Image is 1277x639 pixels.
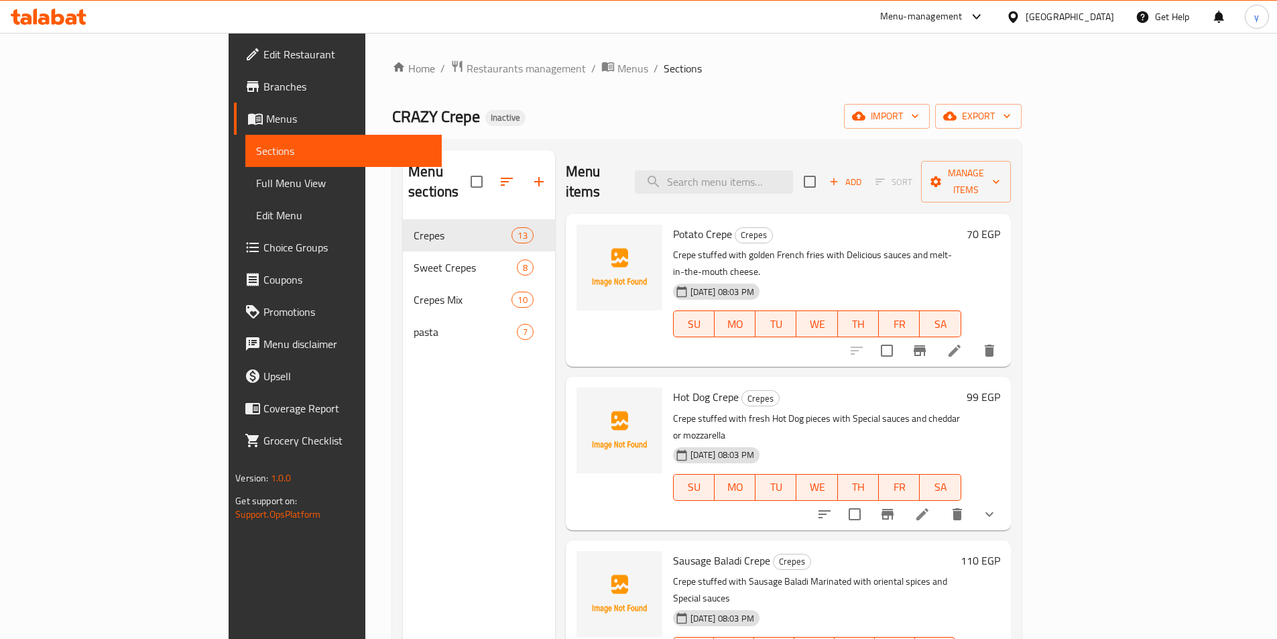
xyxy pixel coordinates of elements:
[715,310,755,337] button: MO
[838,310,879,337] button: TH
[566,162,619,202] h2: Menu items
[920,474,961,501] button: SA
[635,170,793,194] input: search
[263,336,431,352] span: Menu disclaimer
[755,310,796,337] button: TU
[414,324,516,340] div: pasta
[761,314,791,334] span: TU
[403,284,555,316] div: Crepes Mix10
[742,391,779,406] span: Crepes
[256,175,431,191] span: Full Menu View
[925,477,955,497] span: SA
[518,262,533,274] span: 8
[512,229,532,242] span: 13
[673,410,961,444] p: Crepe stuffed with fresh Hot Dog pieces with Special sauces and cheddar or mozzarella
[941,498,973,530] button: delete
[871,498,904,530] button: Branch-specific-item
[234,264,442,296] a: Coupons
[234,296,442,328] a: Promotions
[679,477,709,497] span: SU
[925,314,955,334] span: SA
[879,310,920,337] button: FR
[879,474,920,501] button: FR
[867,172,921,192] span: Select section first
[234,103,442,135] a: Menus
[271,469,292,487] span: 1.0.0
[256,207,431,223] span: Edit Menu
[234,424,442,457] a: Grocery Checklist
[715,474,755,501] button: MO
[245,199,442,231] a: Edit Menu
[234,70,442,103] a: Branches
[932,165,1000,198] span: Manage items
[973,335,1006,367] button: delete
[511,227,533,243] div: items
[673,224,732,244] span: Potato Crepe
[673,474,715,501] button: SU
[855,108,919,125] span: import
[967,225,1000,243] h6: 70 EGP
[685,612,759,625] span: [DATE] 08:03 PM
[245,167,442,199] a: Full Menu View
[673,550,770,571] span: Sausage Baladi Crepe
[774,554,810,569] span: Crepes
[392,60,1022,77] nav: breadcrumb
[802,477,832,497] span: WE
[512,294,532,306] span: 10
[576,225,662,310] img: Potato Crepe
[263,239,431,255] span: Choice Groups
[961,551,1000,570] h6: 110 EGP
[235,506,320,523] a: Support.OpsPlatform
[263,272,431,288] span: Coupons
[844,104,930,129] button: import
[921,161,1011,202] button: Manage items
[263,400,431,416] span: Coverage Report
[796,310,837,337] button: WE
[234,392,442,424] a: Coverage Report
[414,227,511,243] span: Crepes
[235,492,297,510] span: Get support on:
[735,227,773,243] div: Crepes
[263,432,431,449] span: Grocery Checklist
[824,172,867,192] span: Add item
[403,251,555,284] div: Sweet Crepes8
[679,314,709,334] span: SU
[741,390,780,406] div: Crepes
[873,337,901,365] span: Select to update
[841,500,869,528] span: Select to update
[414,292,511,308] span: Crepes Mix
[664,60,702,76] span: Sections
[884,314,914,334] span: FR
[808,498,841,530] button: sort-choices
[914,506,930,522] a: Edit menu item
[773,554,811,570] div: Crepes
[720,477,750,497] span: MO
[234,328,442,360] a: Menu disclaimer
[234,360,442,392] a: Upsell
[601,60,648,77] a: Menus
[735,227,772,243] span: Crepes
[673,573,955,607] p: Crepe stuffed with Sausage Baladi Marinated with oriental spices and Special sauces
[591,60,596,76] li: /
[485,112,526,123] span: Inactive
[673,310,715,337] button: SU
[946,108,1011,125] span: export
[414,259,516,276] span: Sweet Crepes
[617,60,648,76] span: Menus
[256,143,431,159] span: Sections
[967,388,1000,406] h6: 99 EGP
[843,314,873,334] span: TH
[973,498,1006,530] button: show more
[761,477,791,497] span: TU
[838,474,879,501] button: TH
[234,231,442,264] a: Choice Groups
[673,247,961,280] p: Crepe stuffed with golden French fries with Delicious sauces and melt-in-the-mouth cheese.
[827,174,863,190] span: Add
[491,166,523,198] span: Sort sections
[245,135,442,167] a: Sections
[263,304,431,320] span: Promotions
[463,168,491,196] span: Select all sections
[403,219,555,251] div: Crepes13
[685,449,759,461] span: [DATE] 08:03 PM
[935,104,1022,129] button: export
